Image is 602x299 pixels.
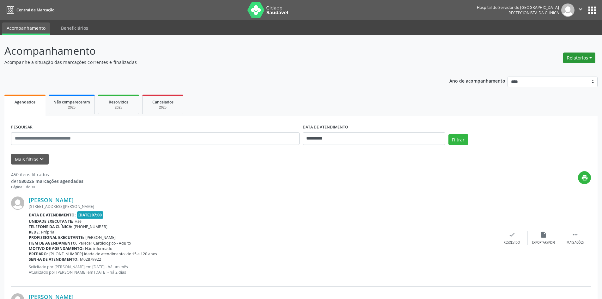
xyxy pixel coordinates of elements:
[103,105,134,110] div: 2025
[572,231,579,238] i: 
[29,212,76,218] b: Data de atendimento:
[29,257,79,262] b: Senha de atendimento:
[303,122,348,132] label: DATA DE ATENDIMENTO
[532,240,555,245] div: Exportar (PDF)
[540,231,547,238] i: insert_drive_file
[29,264,496,275] p: Solicitado por [PERSON_NAME] em [DATE] - há um mês Atualizado por [PERSON_NAME] em [DATE] - há 2 ...
[16,178,83,184] strong: 1930225 marcações agendadas
[38,156,45,163] i: keyboard_arrow_down
[53,105,90,110] div: 2025
[75,219,82,224] span: Hse
[16,7,54,13] span: Central de Marcação
[11,122,33,132] label: PESQUISAR
[449,77,505,84] p: Ano de acompanhamento
[85,235,116,240] span: [PERSON_NAME]
[29,240,77,246] b: Item de agendamento:
[57,22,93,34] a: Beneficiários
[4,5,54,15] a: Central de Marcação
[578,171,591,184] button: print
[563,53,595,63] button: Relatórios
[80,257,101,262] span: M02879922
[109,99,128,105] span: Resolvidos
[41,229,54,235] span: Própria
[508,231,515,238] i: check
[4,59,420,65] p: Acompanhe a situação das marcações correntes e finalizadas
[577,6,584,13] i: 
[29,251,48,257] b: Preparo:
[4,43,420,59] p: Acompanhamento
[15,99,35,105] span: Agendados
[147,105,179,110] div: 2025
[575,3,587,17] button: 
[53,99,90,105] span: Não compareceram
[29,204,496,209] div: [STREET_ADDRESS][PERSON_NAME]
[508,10,559,16] span: Recepcionista da clínica
[77,211,104,219] span: [DATE] 07:00
[152,99,173,105] span: Cancelados
[29,196,74,203] a: [PERSON_NAME]
[74,224,107,229] span: [PHONE_NUMBER]
[477,5,559,10] div: Hospital do Servidor do [GEOGRAPHIC_DATA]
[11,184,83,190] div: Página 1 de 30
[29,235,84,240] b: Profissional executante:
[11,178,83,184] div: de
[85,246,112,251] span: Não informado
[49,251,157,257] span: [PHONE_NUMBER] Idade de atendimento: de 15 a 120 anos
[11,196,24,210] img: img
[29,224,72,229] b: Telefone da clínica:
[567,240,584,245] div: Mais ações
[29,229,40,235] b: Rede:
[448,134,468,145] button: Filtrar
[78,240,131,246] span: Parecer Cardiologico - Adulto
[29,246,84,251] b: Motivo de agendamento:
[581,174,588,181] i: print
[11,171,83,178] div: 450 itens filtrados
[587,5,598,16] button: apps
[11,154,49,165] button: Mais filtroskeyboard_arrow_down
[2,22,50,35] a: Acompanhamento
[561,3,575,17] img: img
[29,219,73,224] b: Unidade executante:
[504,240,520,245] div: Resolvido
